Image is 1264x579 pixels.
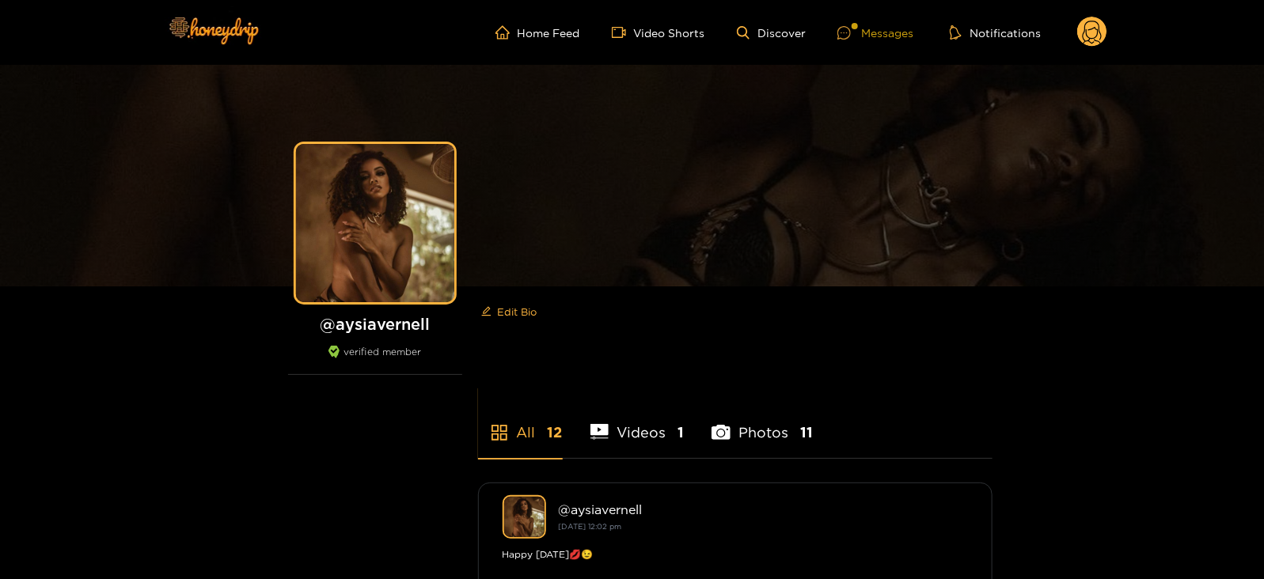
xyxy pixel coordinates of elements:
div: Messages [837,24,913,42]
span: appstore [490,423,509,442]
img: aysiavernell [503,495,546,539]
button: Notifications [945,25,1046,40]
span: 11 [800,422,813,442]
li: Photos [712,387,813,458]
h1: @ aysiavernell [288,314,462,334]
span: 1 [678,422,684,442]
span: home [495,25,518,40]
div: Happy [DATE]💋😉 [503,547,968,562]
a: Discover [737,26,806,40]
a: Home Feed [495,25,580,40]
div: verified member [288,346,462,375]
a: Video Shorts [612,25,705,40]
span: video-camera [612,25,634,40]
li: All [478,387,563,458]
small: [DATE] 12:02 pm [559,522,622,531]
button: editEdit Bio [478,299,541,324]
span: Edit Bio [498,304,537,320]
li: Videos [590,387,685,458]
span: 12 [548,422,563,442]
div: @ aysiavernell [559,502,968,517]
span: edit [481,306,492,318]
